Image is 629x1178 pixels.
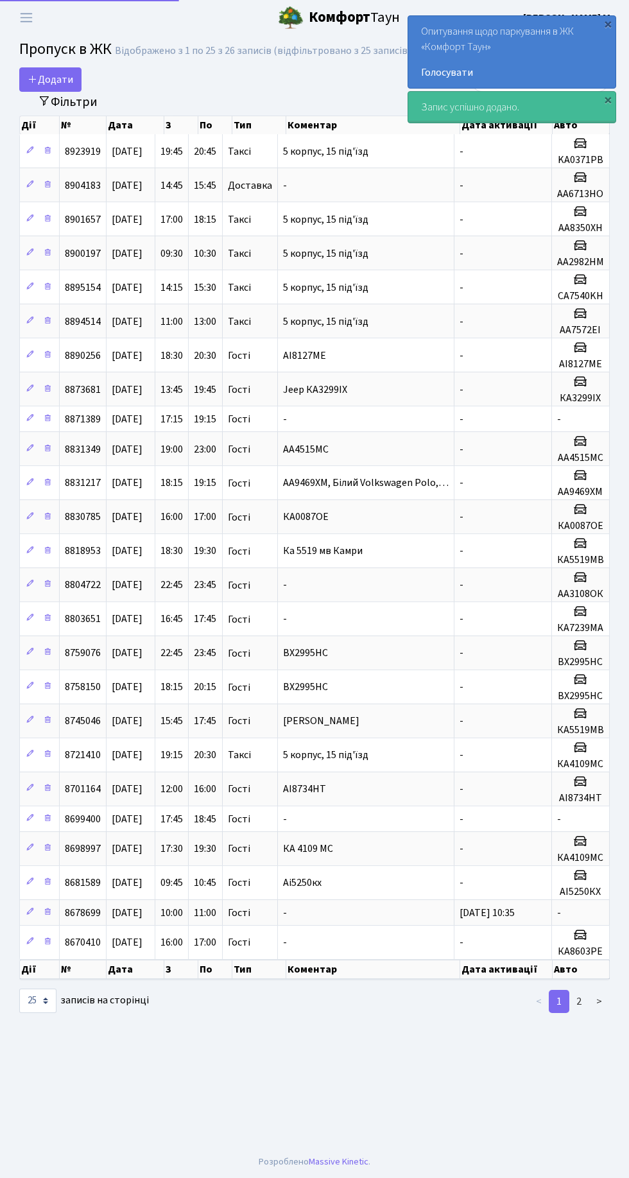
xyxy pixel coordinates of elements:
span: 8670410 [65,935,101,949]
a: > [589,990,610,1013]
span: 19:30 [194,544,216,559]
a: Голосувати [421,65,603,80]
span: [DATE] [112,812,142,826]
h5: АІ8127МЕ [557,358,604,370]
span: АА4515МС [283,442,329,456]
span: - [283,578,287,593]
span: 8681589 [65,876,101,890]
h5: AA2982HM [557,256,604,268]
span: 17:45 [194,714,216,728]
button: Переключити навігацію [10,7,42,28]
th: Тип [232,116,286,134]
span: Гості [228,546,250,557]
span: - [460,442,463,456]
span: AA9469XM, Білий Volkswagen Polo,… [283,476,449,490]
span: - [460,247,463,261]
span: - [460,510,463,524]
span: 8758150 [65,680,101,695]
span: 17:45 [194,612,216,627]
span: - [460,748,463,762]
span: - [460,544,463,559]
span: 23:45 [194,646,216,661]
b: [PERSON_NAME] М. [523,11,614,25]
a: 1 [549,990,569,1013]
span: Таксі [228,214,251,225]
th: Коментар [286,116,461,134]
span: [DATE] [112,714,142,728]
span: [DATE] [112,646,142,661]
span: 18:45 [194,812,216,826]
span: Таксі [228,146,251,157]
b: Комфорт [309,7,370,28]
span: 8804722 [65,578,101,593]
th: Дата [107,960,164,979]
span: АІ8127МЕ [283,349,326,363]
span: 8830785 [65,510,101,524]
span: Гості [228,814,250,824]
span: Гості [228,444,250,455]
a: [PERSON_NAME] М. [523,10,614,26]
span: 15:45 [194,178,216,193]
span: - [460,178,463,193]
div: Розроблено . [259,1155,370,1169]
span: Гості [228,648,250,659]
th: Тип [232,960,286,979]
span: [DATE] [112,876,142,890]
span: [DATE] [112,935,142,949]
th: Авто [553,960,610,979]
span: 8803651 [65,612,101,627]
span: [DATE] [112,315,142,329]
span: 20:30 [194,748,216,762]
span: [DATE] [112,383,142,397]
span: 8895154 [65,281,101,295]
label: записів на сторінці [19,989,149,1013]
span: [DATE] [112,349,142,363]
span: Пропуск в ЖК [19,38,112,60]
span: 8900197 [65,247,101,261]
span: 17:00 [160,212,183,227]
span: [DATE] [112,442,142,456]
span: 20:15 [194,680,216,695]
span: [DATE] [112,544,142,559]
span: - [460,714,463,728]
th: Коментар [286,960,461,979]
a: Massive Kinetic [309,1155,368,1168]
h5: ВХ2995НС [557,656,604,668]
span: [DATE] [112,578,142,593]
span: [PERSON_NAME] [283,714,359,728]
span: 8818953 [65,544,101,559]
div: Запис успішно додано. [408,92,616,123]
span: 16:00 [194,782,216,796]
span: 17:00 [194,935,216,949]
th: З [164,960,198,979]
span: 8894514 [65,315,101,329]
span: КА0087ОЕ [283,510,329,524]
th: Дії [20,116,60,134]
span: 8699400 [65,812,101,826]
span: 10:30 [194,247,216,261]
span: - [460,812,463,826]
h5: КА3299ІХ [557,392,604,404]
th: Дії [20,960,60,979]
button: Переключити фільтри [30,92,106,112]
span: КА 4109 МС [283,842,333,856]
span: - [283,906,287,920]
span: - [460,144,463,159]
span: 8698997 [65,842,101,856]
span: - [283,612,287,627]
span: 17:45 [160,812,183,826]
span: [DATE] 10:35 [460,906,515,920]
span: 20:45 [194,144,216,159]
img: logo.png [278,5,304,31]
span: 8831349 [65,442,101,456]
span: ВХ2995НС [283,680,328,695]
span: - [460,412,463,426]
span: [DATE] [112,782,142,796]
span: [DATE] [112,212,142,227]
div: × [601,93,614,106]
span: [DATE] [112,476,142,490]
h5: AA8350XH [557,222,604,234]
h5: КА0087ОЕ [557,520,604,532]
div: × [601,17,614,30]
h5: KA0371PB [557,154,604,166]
